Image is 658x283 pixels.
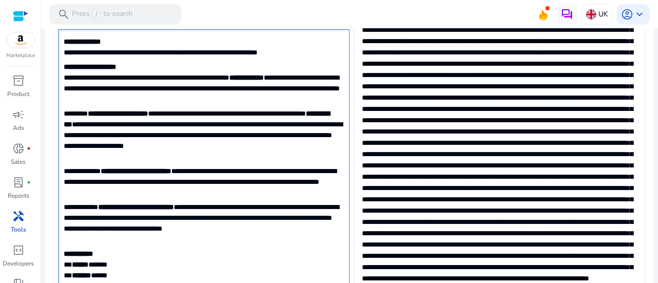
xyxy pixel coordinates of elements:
span: lab_profile [12,176,25,188]
img: uk.svg [586,9,596,20]
p: Product [7,89,29,99]
span: campaign [12,108,25,121]
span: / [92,9,101,20]
img: amazon.svg [7,32,34,48]
p: Press to search [72,9,133,20]
span: fiber_manual_record [27,146,31,150]
span: account_circle [621,8,633,21]
span: fiber_manual_record [27,180,31,184]
span: code_blocks [12,244,25,256]
p: Sales [11,157,26,166]
span: inventory_2 [12,74,25,87]
p: Reports [8,191,29,200]
p: UK [598,5,608,23]
p: Ads [13,123,24,133]
span: donut_small [12,142,25,155]
p: Marketplace [6,52,35,60]
span: search [58,8,70,21]
span: keyboard_arrow_down [633,8,646,21]
span: handyman [12,210,25,222]
p: Tools [11,225,26,234]
p: Developers [3,259,34,268]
